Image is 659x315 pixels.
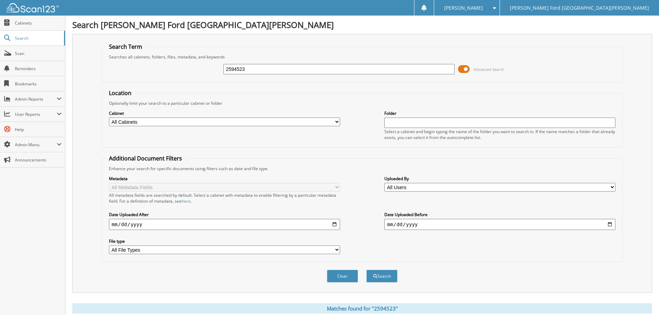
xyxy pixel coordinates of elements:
[106,100,619,106] div: Optionally limit your search to a particular cabinet or folder
[182,198,191,204] a: here
[384,219,615,230] input: end
[106,155,185,162] legend: Additional Document Filters
[444,6,483,10] span: [PERSON_NAME]
[106,43,146,50] legend: Search Term
[366,270,397,282] button: Search
[15,66,62,72] span: Reminders
[106,54,619,60] div: Searches all cabinets, folders, files, metadata, and keywords
[106,166,619,172] div: Enhance your search for specific documents using filters such as date and file type.
[15,35,61,41] span: Search
[474,67,504,72] span: Advanced Search
[510,6,649,10] span: [PERSON_NAME] Ford [GEOGRAPHIC_DATA][PERSON_NAME]
[109,110,340,116] label: Cabinet
[109,176,340,182] label: Metadata
[327,270,358,282] button: Clear
[15,50,62,56] span: Scan
[7,3,59,12] img: scan123-logo-white.svg
[384,110,615,116] label: Folder
[15,157,62,163] span: Announcements
[15,20,62,26] span: Cabinets
[15,142,57,148] span: Admin Menu
[15,96,57,102] span: Admin Reports
[15,111,57,117] span: User Reports
[384,129,615,140] div: Select a cabinet and begin typing the name of the folder you want to search in. If the name match...
[109,212,340,217] label: Date Uploaded After
[72,303,652,314] div: Matches found for "2594523"
[109,219,340,230] input: start
[106,89,135,97] legend: Location
[109,192,340,204] div: All metadata fields are searched by default. Select a cabinet with metadata to enable filtering b...
[72,19,652,30] h1: Search [PERSON_NAME] Ford [GEOGRAPHIC_DATA][PERSON_NAME]
[109,238,340,244] label: File type
[384,212,615,217] label: Date Uploaded Before
[384,176,615,182] label: Uploaded By
[15,127,62,132] span: Help
[15,81,62,87] span: Bookmarks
